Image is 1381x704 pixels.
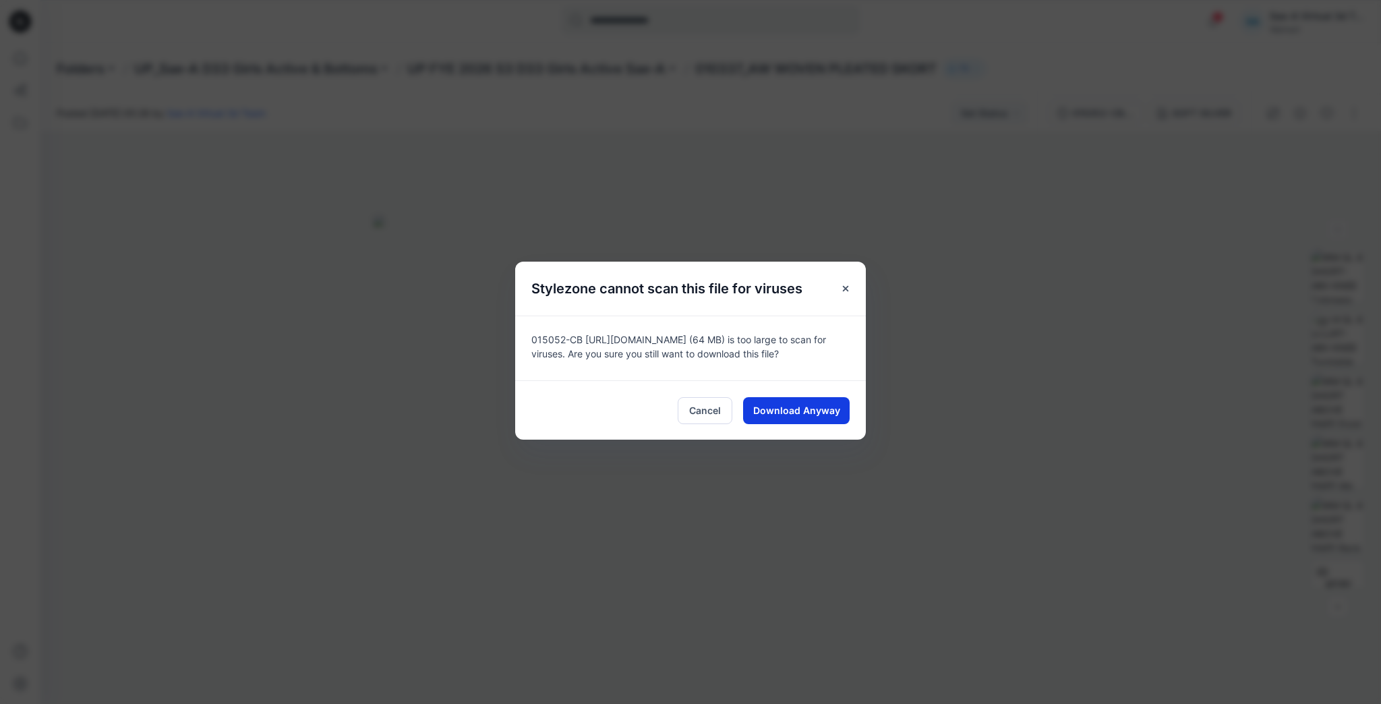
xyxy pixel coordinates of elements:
span: Download Anyway [753,403,840,417]
h5: Stylezone cannot scan this file for viruses [515,262,819,316]
button: Close [833,276,858,301]
span: Cancel [689,403,721,417]
div: 015052-CB [URL][DOMAIN_NAME] (64 MB) is too large to scan for viruses. Are you sure you still wan... [515,316,866,380]
button: Download Anyway [743,397,850,424]
button: Cancel [678,397,732,424]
